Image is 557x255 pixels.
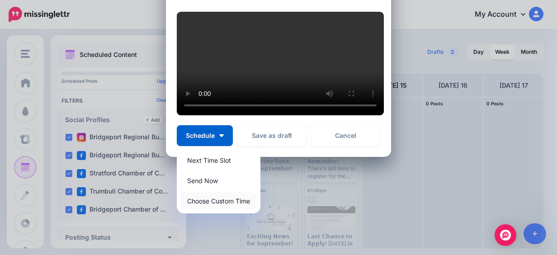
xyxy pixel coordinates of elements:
a: Cancel [311,125,380,146]
a: Next Time Slot [180,151,257,169]
button: Schedule [177,125,233,146]
div: Open Intercom Messenger [495,224,516,246]
button: Save as draft [237,125,307,146]
img: arrow-down-white.png [219,134,224,137]
a: Send Now [180,172,257,189]
div: Schedule [177,148,260,213]
span: Schedule [186,132,215,139]
a: Choose Custom Time [180,192,257,210]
